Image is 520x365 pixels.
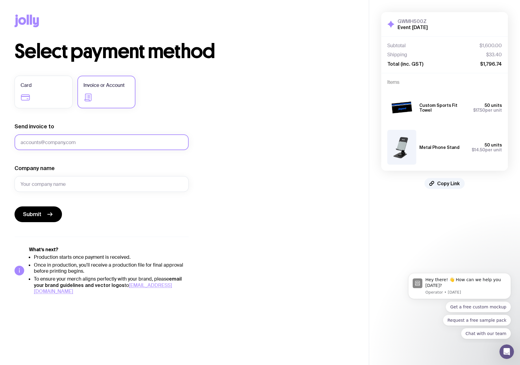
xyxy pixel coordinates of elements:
[34,254,189,260] li: Production starts once payment is received.
[399,268,520,343] iframe: Intercom notifications message
[15,206,62,222] button: Submit
[485,103,502,108] span: 50 units
[486,52,502,58] span: $33.40
[479,43,502,49] span: $1,600.00
[387,79,502,85] h4: Items
[34,282,172,294] a: [EMAIL_ADDRESS][DOMAIN_NAME]
[473,108,485,113] span: $17.50
[15,123,54,130] label: Send invoice to
[23,211,41,218] span: Submit
[499,344,514,359] iframe: Intercom live chat
[387,52,407,58] span: Shipping
[34,262,189,274] li: Once in production, you'll receive a production file for final approval before printing begins.
[485,143,502,147] span: 50 units
[398,18,428,24] h3: GWMH500Z
[34,276,189,294] li: To ensure your merch aligns perfectly with your brand, please to
[15,176,189,192] input: Your company name
[437,180,460,186] span: Copy Link
[15,42,354,61] h1: Select payment method
[387,61,423,67] span: Total (inc. GST)
[419,145,460,150] h3: Metal Phone Stand
[472,147,502,152] span: per unit
[21,82,32,89] span: Card
[472,147,485,152] span: $14.50
[83,82,125,89] span: Invoice or Account
[398,24,428,30] h2: Event [DATE]
[473,108,502,113] span: per unit
[480,61,502,67] span: $1,796.74
[15,134,189,150] input: accounts@company.com
[387,43,406,49] span: Subtotal
[419,103,468,113] h3: Custom Sports Fit Towel
[15,165,55,172] label: Company name
[424,178,465,189] button: Copy Link
[29,247,189,253] h5: What’s next?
